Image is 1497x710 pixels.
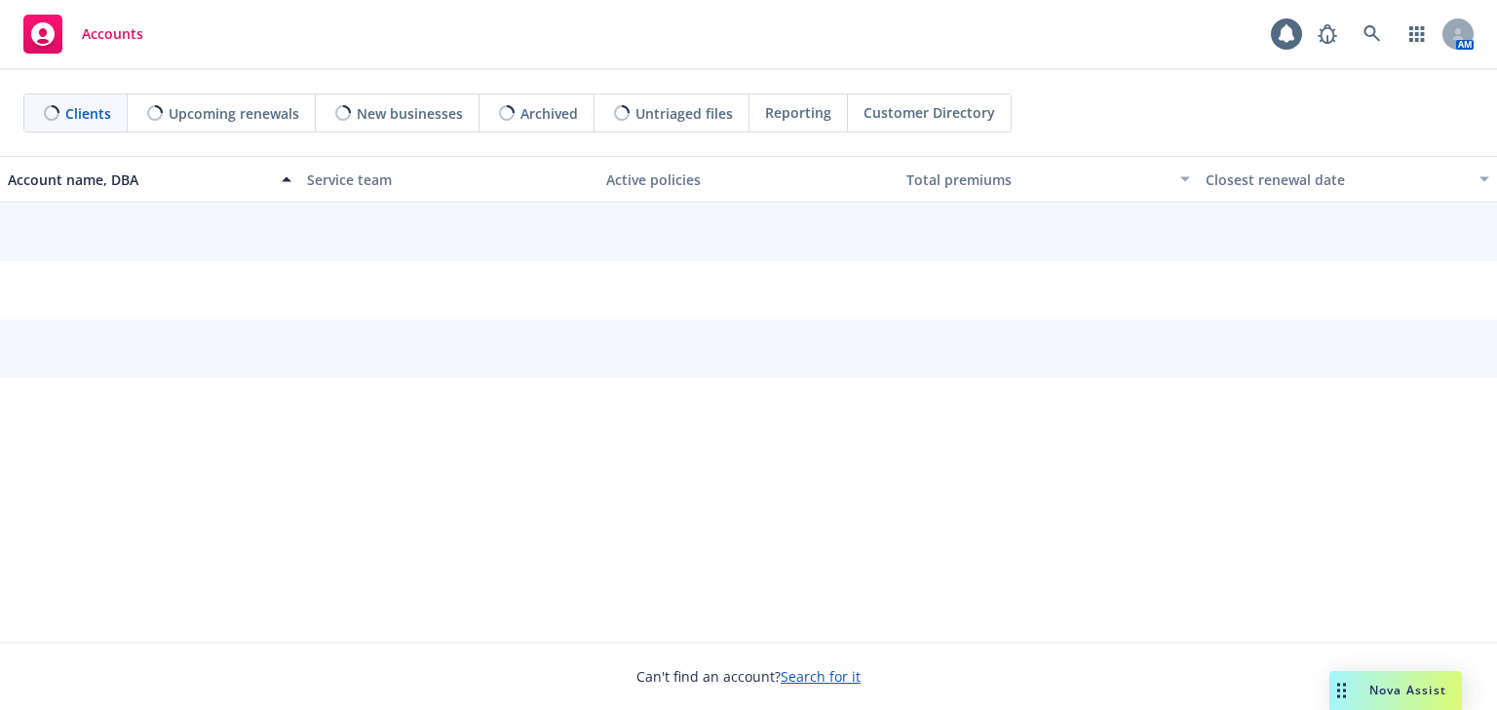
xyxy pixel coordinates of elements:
button: Closest renewal date [1198,156,1497,203]
button: Nova Assist [1329,671,1462,710]
span: Accounts [82,26,143,42]
button: Active policies [598,156,898,203]
a: Search for it [781,667,861,686]
span: Reporting [765,102,831,123]
span: Clients [65,103,111,124]
div: Closest renewal date [1206,169,1468,190]
span: Upcoming renewals [169,103,299,124]
button: Service team [299,156,598,203]
a: Accounts [16,7,151,61]
a: Switch app [1398,15,1437,54]
div: Service team [307,169,591,190]
span: Untriaged files [635,103,733,124]
div: Total premiums [906,169,1169,190]
div: Account name, DBA [8,169,270,190]
button: Total premiums [899,156,1198,203]
a: Search [1353,15,1392,54]
div: Drag to move [1329,671,1354,710]
span: Customer Directory [864,102,995,123]
span: Nova Assist [1369,682,1446,698]
span: Archived [520,103,578,124]
div: Active policies [606,169,890,190]
a: Report a Bug [1308,15,1347,54]
span: Can't find an account? [636,666,861,687]
span: New businesses [357,103,463,124]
